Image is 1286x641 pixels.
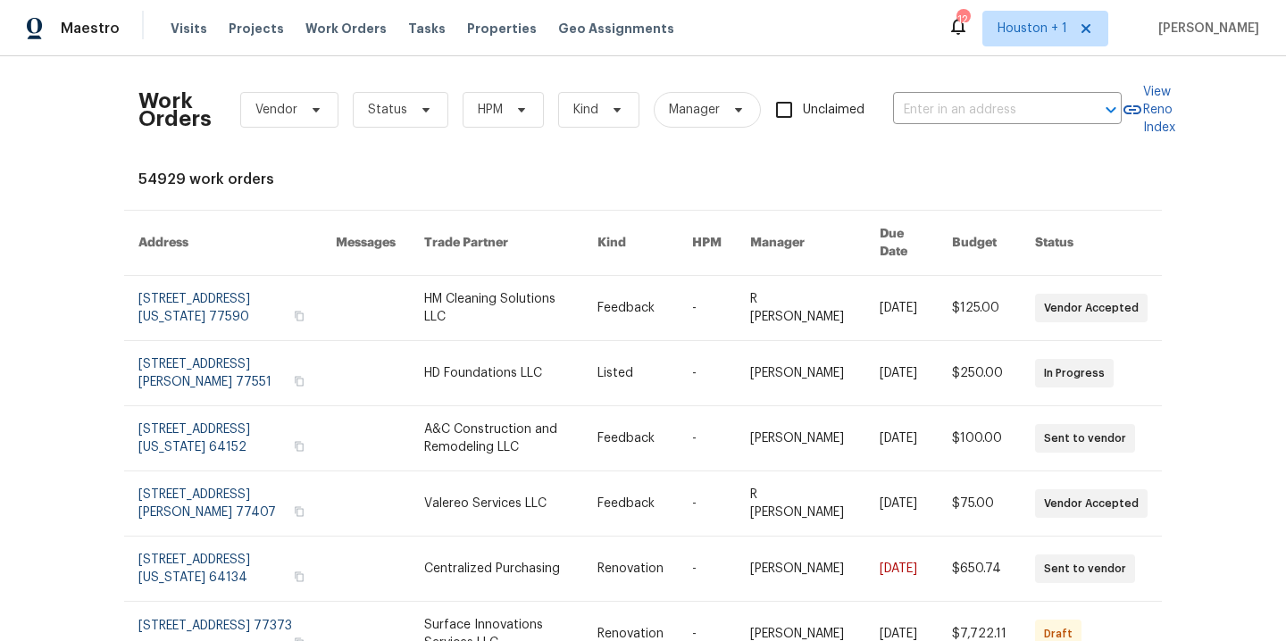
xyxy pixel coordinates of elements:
[1122,83,1175,137] a: View Reno Index
[678,211,736,276] th: HPM
[583,471,678,537] td: Feedback
[865,211,938,276] th: Due Date
[736,471,865,537] td: R [PERSON_NAME]
[803,101,864,120] span: Unclaimed
[171,20,207,37] span: Visits
[410,341,583,406] td: HD Foundations LLC
[956,11,969,29] div: 12
[573,101,598,119] span: Kind
[229,20,284,37] span: Projects
[368,101,407,119] span: Status
[255,101,297,119] span: Vendor
[678,276,736,341] td: -
[998,20,1067,37] span: Houston + 1
[410,471,583,537] td: Valereo Services LLC
[678,537,736,602] td: -
[291,504,307,520] button: Copy Address
[1151,20,1259,37] span: [PERSON_NAME]
[1021,211,1162,276] th: Status
[291,569,307,585] button: Copy Address
[736,341,865,406] td: [PERSON_NAME]
[583,406,678,471] td: Feedback
[583,341,678,406] td: Listed
[291,373,307,389] button: Copy Address
[124,211,321,276] th: Address
[736,211,865,276] th: Manager
[467,20,537,37] span: Properties
[291,438,307,454] button: Copy Address
[305,20,387,37] span: Work Orders
[736,276,865,341] td: R [PERSON_NAME]
[1098,97,1123,122] button: Open
[408,22,446,35] span: Tasks
[893,96,1072,124] input: Enter in an address
[678,406,736,471] td: -
[669,101,720,119] span: Manager
[410,406,583,471] td: A&C Construction and Remodeling LLC
[410,276,583,341] td: HM Cleaning Solutions LLC
[583,276,678,341] td: Feedback
[938,211,1021,276] th: Budget
[583,537,678,602] td: Renovation
[678,341,736,406] td: -
[138,171,1148,188] div: 54929 work orders
[736,406,865,471] td: [PERSON_NAME]
[61,20,120,37] span: Maestro
[558,20,674,37] span: Geo Assignments
[138,92,212,128] h2: Work Orders
[478,101,503,119] span: HPM
[410,211,583,276] th: Trade Partner
[736,537,865,602] td: [PERSON_NAME]
[678,471,736,537] td: -
[291,308,307,324] button: Copy Address
[583,211,678,276] th: Kind
[321,211,410,276] th: Messages
[410,537,583,602] td: Centralized Purchasing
